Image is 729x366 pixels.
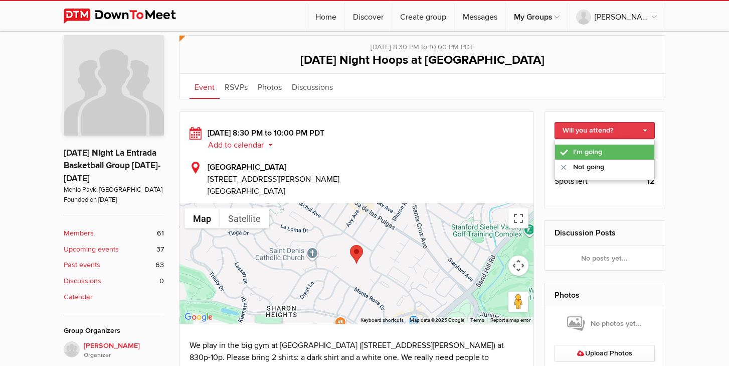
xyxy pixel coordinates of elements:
[190,36,655,53] div: [DATE] 8:30 PM to 10:00 PM PDT
[156,244,164,255] span: 37
[555,228,616,238] a: Discussion Posts
[508,208,528,228] button: Toggle fullscreen view
[345,1,392,31] a: Discover
[155,260,164,271] span: 63
[647,175,655,187] b: 12
[508,292,528,312] button: Drag Pegman onto the map to open Street View
[360,317,404,324] button: Keyboard shortcuts
[555,122,655,139] a: Will you attend?
[64,244,164,255] a: Upcoming events 37
[307,1,344,31] a: Home
[555,160,655,175] a: Not going
[506,1,568,31] a: My Groups
[555,290,580,300] a: Photos
[64,185,164,195] span: Menlo Payk, [GEOGRAPHIC_DATA]
[64,148,160,184] a: [DATE] Night La Entrada Basketball Group [DATE]-[DATE]
[555,175,588,187] span: Spots left
[64,35,164,136] img: Thursday Night La Entrada Basketball Group 2025-2026
[208,141,280,150] button: Add to calendar
[64,228,164,239] a: Members 61
[64,228,94,239] b: Members
[567,315,642,332] span: No photos yet...
[287,74,338,99] a: Discussions
[64,244,119,255] b: Upcoming events
[220,74,253,99] a: RSVPs
[64,260,164,271] a: Past events 63
[220,208,269,228] button: Show satellite imagery
[455,1,505,31] a: Messages
[64,276,164,287] a: Discussions 0
[544,246,665,270] div: No posts yet...
[182,311,215,324] img: Google
[64,341,164,360] a: [PERSON_NAME]Organizer
[208,173,523,185] span: [STREET_ADDRESS][PERSON_NAME]
[190,127,523,151] div: [DATE] 8:30 PM to 10:00 PM PDT
[253,74,287,99] a: Photos
[410,317,464,323] span: Map data ©2025 Google
[159,276,164,287] span: 0
[64,195,164,205] span: Founded on [DATE]
[508,256,528,276] button: Map camera controls
[555,145,655,160] a: I'm going
[64,292,164,303] a: Calendar
[490,317,530,323] a: Report a map error
[157,228,164,239] span: 61
[190,74,220,99] a: Event
[470,317,484,323] a: Terms (opens in new tab)
[208,162,286,172] b: [GEOGRAPHIC_DATA]
[64,325,164,336] div: Group Organizers
[208,186,285,196] span: [GEOGRAPHIC_DATA]
[568,1,665,31] a: [PERSON_NAME]
[300,53,544,67] span: [DATE] Night Hoops at [GEOGRAPHIC_DATA]
[64,260,100,271] b: Past events
[84,340,164,360] span: [PERSON_NAME]
[64,276,101,287] b: Discussions
[84,351,164,360] i: Organizer
[64,292,93,303] b: Calendar
[64,9,192,24] img: DownToMeet
[64,341,80,357] img: H Lee hoops
[555,345,655,362] a: Upload Photos
[185,208,220,228] button: Show street map
[392,1,454,31] a: Create group
[182,311,215,324] a: Open this area in Google Maps (opens a new window)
